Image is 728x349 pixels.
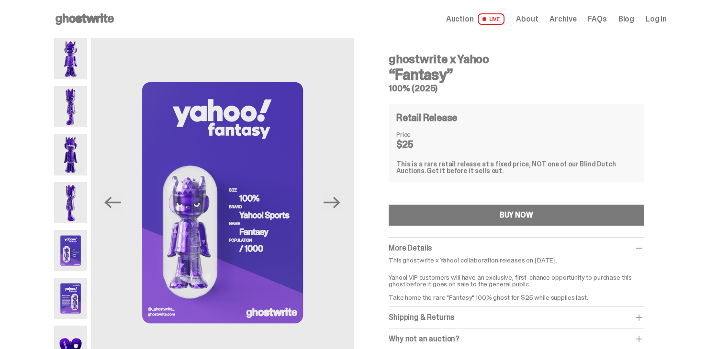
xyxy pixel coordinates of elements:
[389,84,644,93] h5: 100% (2025)
[389,205,644,226] button: BUY NOW
[389,313,644,322] div: Shipping & Returns
[396,131,444,138] dt: Price
[54,278,87,319] img: Yahoo-HG---6.png
[102,192,123,213] button: Previous
[389,243,432,253] span: More Details
[389,67,644,82] h3: “Fantasy”
[389,267,644,301] p: Yahoo! VIP customers will have an exclusive, first-chance opportunity to purchase this ghost befo...
[446,13,504,25] a: Auction LIVE
[549,15,576,23] a: Archive
[396,113,457,122] h4: Retail Release
[396,161,636,174] div: This is a rare retail release at a fixed price, NOT one of our Blind Dutch Auctions.
[646,15,667,23] a: Log in
[389,257,644,263] p: This ghostwrite x Yahoo! collaboration releases on [DATE].
[588,15,606,23] a: FAQs
[322,192,343,213] button: Next
[516,15,538,23] a: About
[54,38,87,79] img: Yahoo-HG---1.png
[389,334,644,344] div: Why not an auction?
[54,230,87,271] img: Yahoo-HG---5.png
[54,134,87,175] img: Yahoo-HG---3.png
[500,211,533,219] div: BUY NOW
[389,54,644,65] h4: ghostwrite x Yahoo
[618,15,634,23] a: Blog
[396,140,444,149] dd: $25
[54,86,87,127] img: Yahoo-HG---2.png
[446,15,474,23] span: Auction
[54,182,87,223] img: Yahoo-HG---4.png
[426,166,504,175] span: Get it before it sells out.
[478,13,505,25] span: LIVE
